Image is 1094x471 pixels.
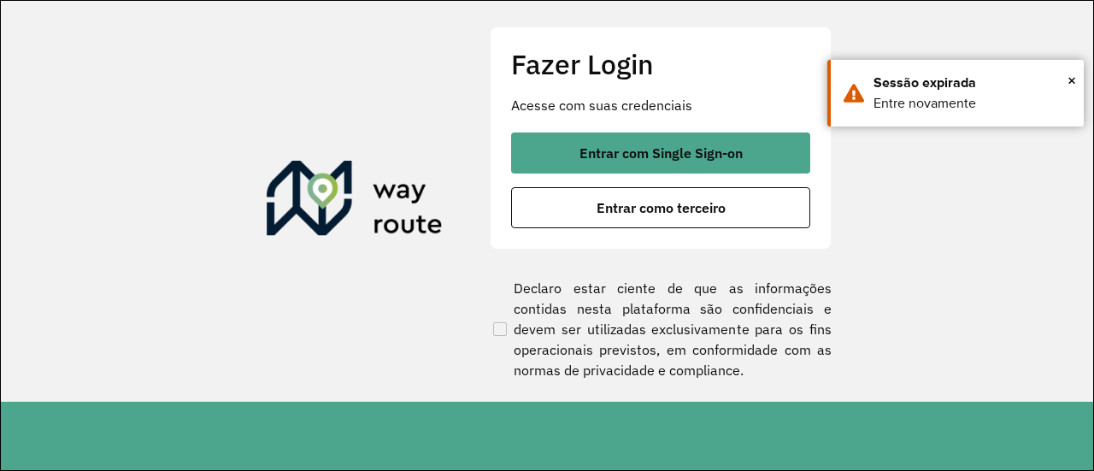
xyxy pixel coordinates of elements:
button: button [511,187,810,228]
img: Roteirizador AmbevTech [267,161,443,243]
span: × [1068,68,1076,93]
div: Sessão expirada [873,73,1071,93]
span: Entrar como terceiro [597,201,726,215]
h2: Fazer Login [511,48,810,80]
button: Close [1068,68,1076,93]
div: Entre novamente [873,93,1071,114]
button: button [511,132,810,174]
label: Declaro estar ciente de que as informações contidas nesta plataforma são confidenciais e devem se... [490,278,832,380]
p: Acesse com suas credenciais [511,95,810,115]
span: Entrar com Single Sign-on [579,146,743,160]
